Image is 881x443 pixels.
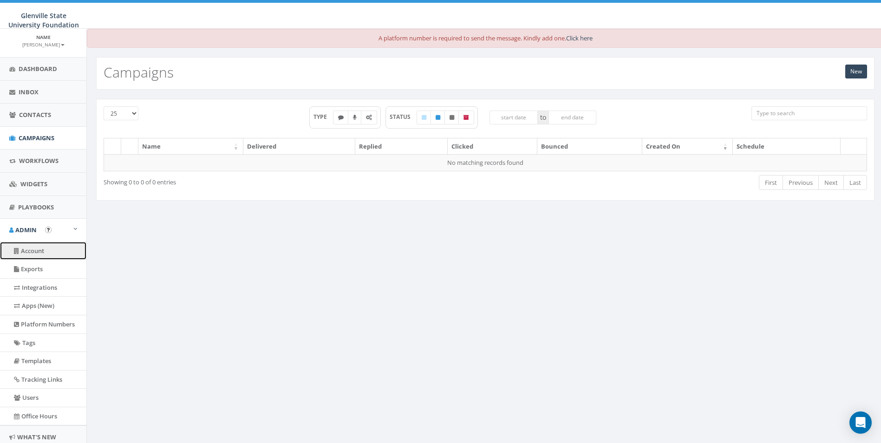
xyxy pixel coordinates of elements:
span: Contacts [19,111,51,119]
span: What's New [17,433,56,441]
span: Glenville State University Foundation [8,11,79,29]
label: Published [431,111,445,124]
i: Ringless Voice Mail [353,115,357,120]
th: Bounced [537,138,642,155]
a: First [759,175,783,190]
th: Clicked [448,138,537,155]
span: Inbox [19,88,39,96]
div: Showing 0 to 0 of 0 entries [104,174,414,187]
th: Name: activate to sort column ascending [138,138,243,155]
input: Type to search [751,106,867,120]
td: No matching records found [104,154,867,171]
a: Click here [566,34,593,42]
a: New [845,65,867,78]
button: Open In-App Guide [45,227,52,233]
label: Unpublished [444,111,459,124]
span: Admin [15,226,37,234]
th: Delivered [243,138,355,155]
a: Next [818,175,844,190]
i: Unpublished [450,115,454,120]
a: Previous [783,175,819,190]
label: Automated Message [361,111,377,124]
span: Campaigns [19,134,54,142]
label: Archived [458,111,474,124]
input: end date [548,111,597,124]
span: STATUS [390,113,417,121]
small: Name [36,34,51,40]
th: Created On: activate to sort column ascending [642,138,733,155]
a: Last [843,175,867,190]
i: Published [436,115,440,120]
span: Playbooks [18,203,54,211]
span: Workflows [19,156,59,165]
span: TYPE [313,113,333,121]
span: Widgets [20,180,47,188]
div: Open Intercom Messenger [849,411,872,434]
th: Schedule [733,138,841,155]
label: Draft [417,111,431,124]
label: Text SMS [333,111,349,124]
label: Ringless Voice Mail [348,111,362,124]
i: Draft [422,115,426,120]
i: Text SMS [338,115,344,120]
h2: Campaigns [104,65,174,80]
span: Dashboard [19,65,57,73]
small: [PERSON_NAME] [22,41,65,48]
input: start date [489,111,538,124]
span: to [538,111,548,124]
a: [PERSON_NAME] [22,40,65,48]
i: Automated Message [366,115,372,120]
th: Replied [355,138,448,155]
